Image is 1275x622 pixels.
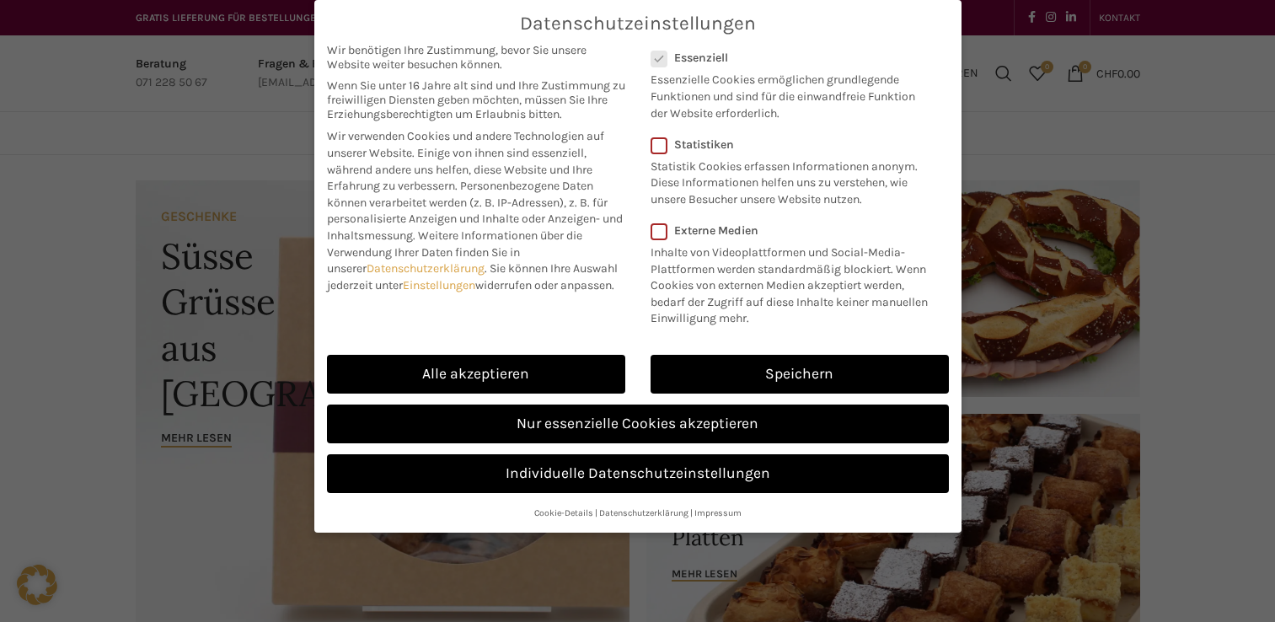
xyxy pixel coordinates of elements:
span: Wenn Sie unter 16 Jahre alt sind und Ihre Zustimmung zu freiwilligen Diensten geben möchten, müss... [327,78,625,121]
p: Inhalte von Videoplattformen und Social-Media-Plattformen werden standardmäßig blockiert. Wenn Co... [651,238,938,327]
span: Weitere Informationen über die Verwendung Ihrer Daten finden Sie in unserer . [327,228,582,276]
p: Statistik Cookies erfassen Informationen anonym. Diese Informationen helfen uns zu verstehen, wie... [651,152,927,208]
a: Speichern [651,355,949,394]
a: Nur essenzielle Cookies akzeptieren [327,405,949,443]
a: Impressum [694,507,742,518]
span: Personenbezogene Daten können verarbeitet werden (z. B. IP-Adressen), z. B. für personalisierte A... [327,179,623,243]
span: Wir benötigen Ihre Zustimmung, bevor Sie unsere Website weiter besuchen können. [327,43,625,72]
span: Datenschutzeinstellungen [520,13,756,35]
p: Essenzielle Cookies ermöglichen grundlegende Funktionen und sind für die einwandfreie Funktion de... [651,65,927,121]
a: Datenschutzerklärung [599,507,688,518]
a: Individuelle Datenschutzeinstellungen [327,454,949,493]
a: Einstellungen [403,278,475,292]
label: Essenziell [651,51,927,65]
span: Wir verwenden Cookies und andere Technologien auf unserer Website. Einige von ihnen sind essenzie... [327,129,604,193]
span: Sie können Ihre Auswahl jederzeit unter widerrufen oder anpassen. [327,261,618,292]
a: Alle akzeptieren [327,355,625,394]
a: Datenschutzerklärung [367,261,485,276]
label: Statistiken [651,137,927,152]
a: Cookie-Details [534,507,593,518]
label: Externe Medien [651,223,938,238]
